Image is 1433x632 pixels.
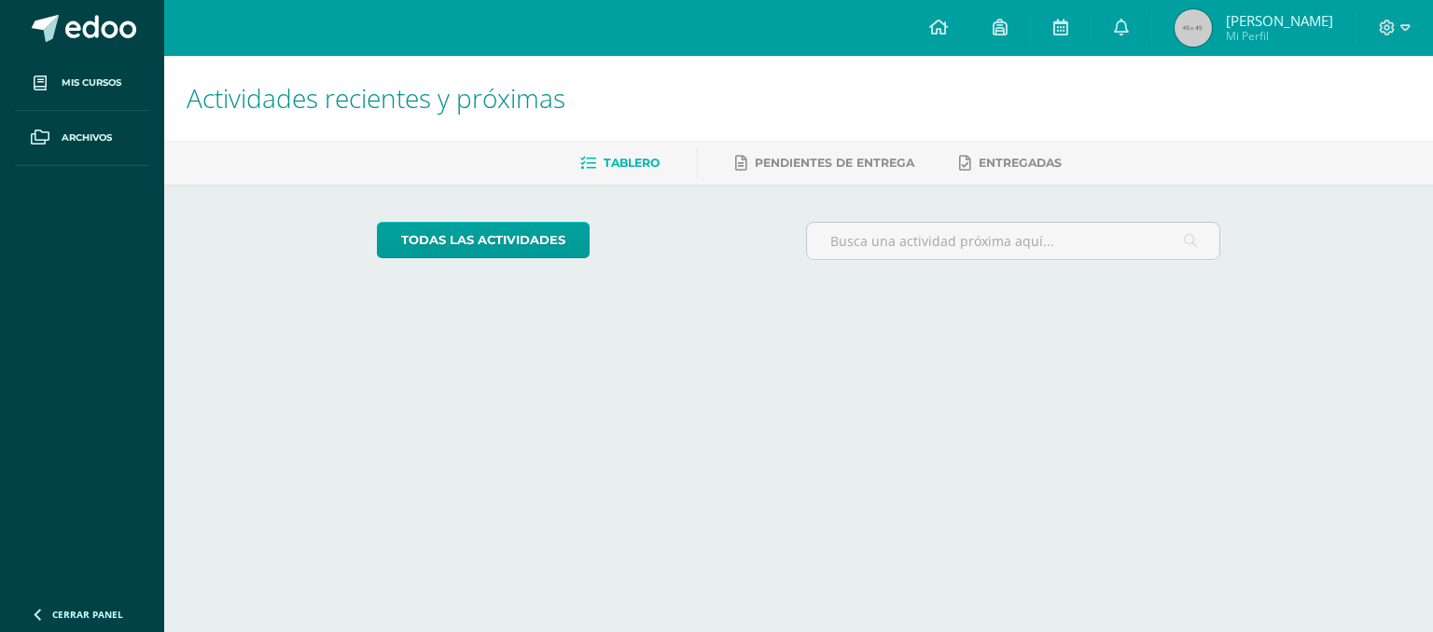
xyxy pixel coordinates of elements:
a: Entregadas [959,148,1062,178]
span: Cerrar panel [52,608,123,621]
span: Pendientes de entrega [755,156,914,170]
span: Tablero [604,156,660,170]
a: todas las Actividades [377,222,590,258]
a: Tablero [580,148,660,178]
img: 45x45 [1175,9,1212,47]
span: Archivos [62,131,112,145]
a: Pendientes de entrega [735,148,914,178]
span: Mi Perfil [1226,28,1333,44]
a: Mis cursos [15,56,149,111]
span: Entregadas [979,156,1062,170]
span: Actividades recientes y próximas [187,80,565,116]
input: Busca una actividad próxima aquí... [807,223,1220,259]
span: [PERSON_NAME] [1226,11,1333,30]
span: Mis cursos [62,76,121,90]
a: Archivos [15,111,149,166]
